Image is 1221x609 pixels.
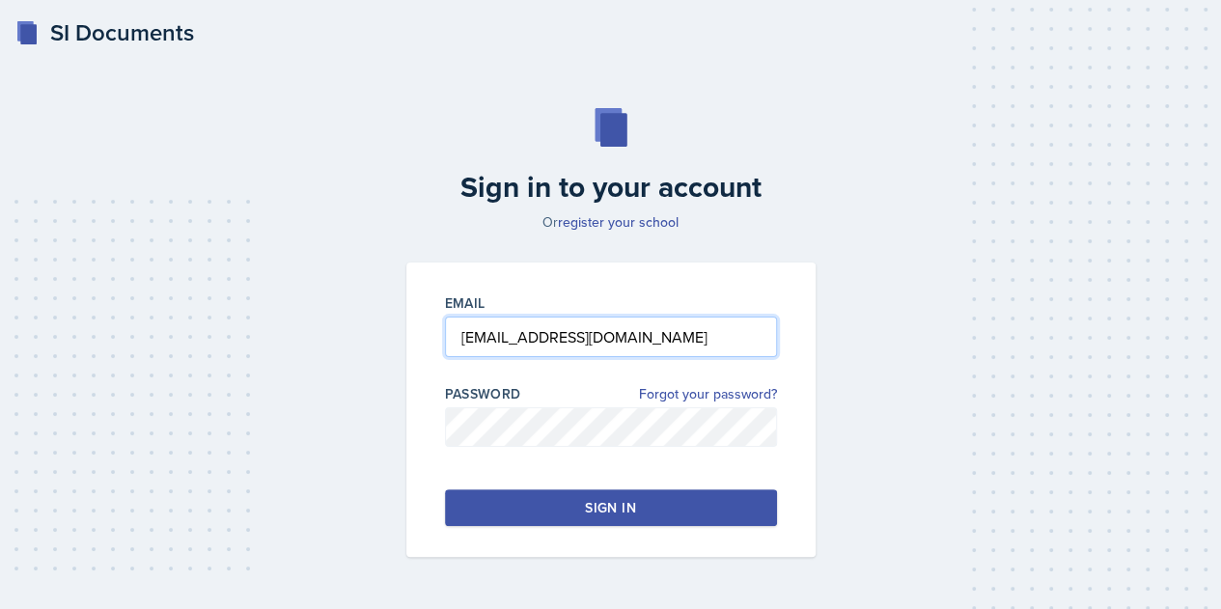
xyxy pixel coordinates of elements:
[445,489,777,526] button: Sign in
[445,317,777,357] input: Email
[639,384,777,404] a: Forgot your password?
[395,170,827,205] h2: Sign in to your account
[585,498,635,517] div: Sign in
[395,212,827,232] p: Or
[445,293,486,313] label: Email
[558,212,679,232] a: register your school
[15,15,194,50] a: SI Documents
[445,384,521,403] label: Password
